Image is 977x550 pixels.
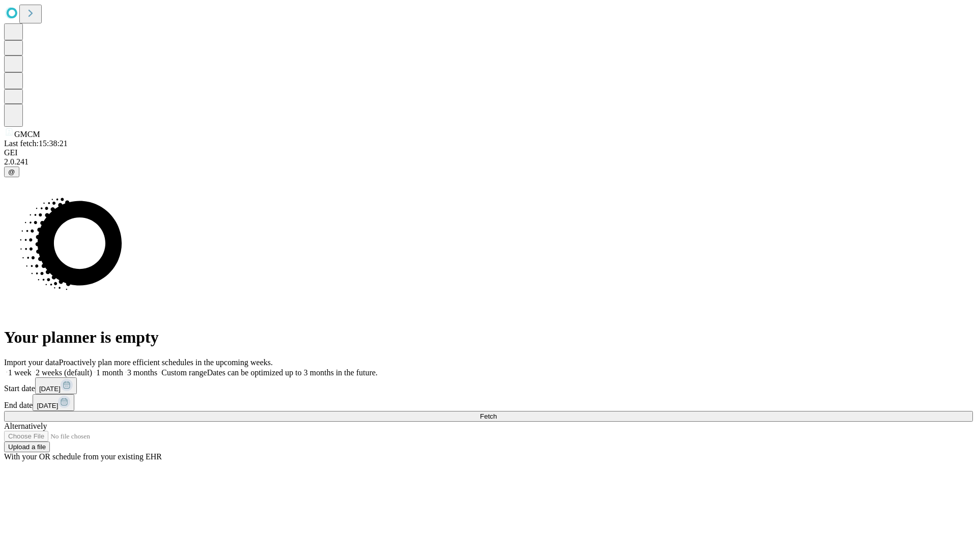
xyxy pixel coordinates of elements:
[8,168,15,176] span: @
[4,422,47,430] span: Alternatively
[4,452,162,461] span: With your OR schedule from your existing EHR
[207,368,378,377] span: Dates can be optimized up to 3 months in the future.
[161,368,207,377] span: Custom range
[37,402,58,409] span: [DATE]
[4,157,973,167] div: 2.0.241
[59,358,273,367] span: Proactively plan more efficient schedules in the upcoming weeks.
[4,377,973,394] div: Start date
[39,385,61,393] span: [DATE]
[4,442,50,452] button: Upload a file
[4,148,973,157] div: GEI
[4,358,59,367] span: Import your data
[8,368,32,377] span: 1 week
[33,394,74,411] button: [DATE]
[36,368,92,377] span: 2 weeks (default)
[96,368,123,377] span: 1 month
[480,413,497,420] span: Fetch
[35,377,77,394] button: [DATE]
[4,167,19,177] button: @
[4,139,68,148] span: Last fetch: 15:38:21
[14,130,40,139] span: GMCM
[4,328,973,347] h1: Your planner is empty
[4,411,973,422] button: Fetch
[127,368,157,377] span: 3 months
[4,394,973,411] div: End date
